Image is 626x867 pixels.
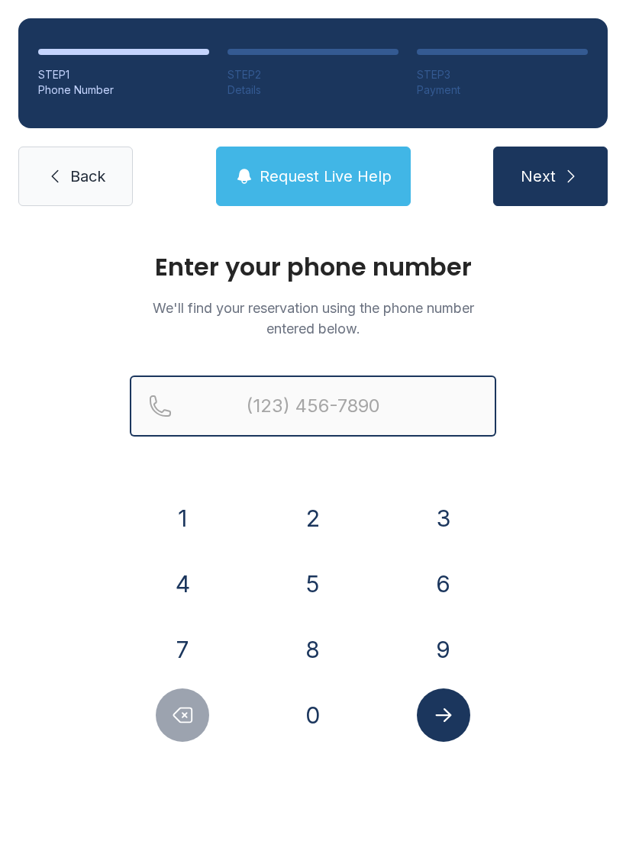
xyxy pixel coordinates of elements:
button: 1 [156,492,209,545]
div: STEP 3 [417,67,588,82]
button: Delete number [156,688,209,742]
button: 8 [286,623,340,676]
button: 2 [286,492,340,545]
div: Phone Number [38,82,209,98]
button: 3 [417,492,470,545]
button: 4 [156,557,209,611]
div: STEP 1 [38,67,209,82]
button: 5 [286,557,340,611]
span: Back [70,166,105,187]
div: Payment [417,82,588,98]
button: Submit lookup form [417,688,470,742]
button: 0 [286,688,340,742]
div: Details [227,82,399,98]
button: 7 [156,623,209,676]
span: Next [521,166,556,187]
p: We'll find your reservation using the phone number entered below. [130,298,496,339]
span: Request Live Help [260,166,392,187]
button: 9 [417,623,470,676]
input: Reservation phone number [130,375,496,437]
h1: Enter your phone number [130,255,496,279]
div: STEP 2 [227,67,399,82]
button: 6 [417,557,470,611]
